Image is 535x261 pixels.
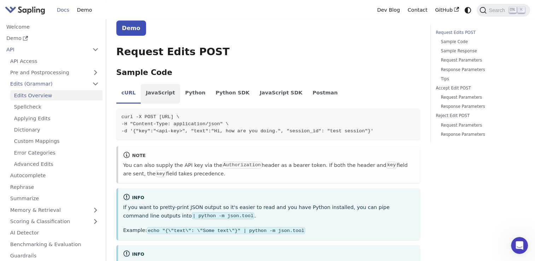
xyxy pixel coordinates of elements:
a: API [2,45,88,55]
a: Request Parameters [441,122,520,129]
a: GitHub [431,5,463,16]
a: Accept Edit POST [436,85,522,92]
span: -H "Content-Type: application/json" \ [121,121,228,127]
a: Response Parameters [441,131,520,138]
a: Welcome [2,22,103,32]
a: Sample Code [441,39,520,45]
a: Reject Edit POST [436,112,522,119]
a: Applying Edits [10,113,103,123]
span: curl -X POST [URL] \ [121,114,179,120]
code: key [386,162,396,169]
a: Request Edits POST [436,29,522,36]
code: | python -m json.tool [192,212,254,219]
li: JavaScript SDK [255,84,308,104]
a: Memory & Retrieval [6,205,103,215]
a: Tips [441,76,520,82]
button: Collapse sidebar category 'API' [88,45,103,55]
a: Custom Mappings [10,136,103,146]
a: Spellcheck [10,102,103,112]
h3: Sample Code [116,68,420,77]
a: Docs [53,5,73,16]
a: Dictionary [10,125,103,135]
a: Contact [404,5,431,16]
a: AI Detector [6,228,103,238]
li: cURL [116,84,141,104]
a: Response Parameters [441,66,520,73]
li: Python [180,84,210,104]
h2: Request Edits POST [116,46,420,58]
a: Demo [73,5,96,16]
a: Request Parameters [441,57,520,64]
div: info [123,193,415,202]
img: Sapling.ai [5,5,45,15]
a: Demo [2,33,103,43]
a: Response Parameters [441,103,520,110]
code: key [156,170,166,177]
a: Rephrase [6,182,103,192]
a: Dev Blog [373,5,403,16]
div: info [123,250,415,259]
p: Example: [123,226,415,235]
li: JavaScript [141,84,180,104]
a: Benchmarking & Evaluation [6,239,103,249]
a: Edits Overview [10,90,103,100]
a: Edits (Grammar) [6,79,103,89]
a: Scoring & Classification [6,216,103,227]
button: Switch between dark and light mode (currently system mode) [463,5,473,15]
code: Authorization [222,162,261,169]
a: Sapling.ai [5,5,48,15]
iframe: Intercom live chat [511,237,528,254]
a: Pre and Postprocessing [6,68,103,78]
a: Demo [116,21,146,36]
li: Postman [308,84,343,104]
p: You can also supply the API key via the header as a bearer token. If both the header and field ar... [123,161,415,178]
a: Summarize [6,193,103,204]
button: Search (Ctrl+K) [477,4,530,17]
a: Error Categories [10,147,103,158]
code: echo "{\"text\": \"Some text\"}" | python -m json.tool [147,227,305,234]
span: Search [487,7,509,13]
div: note [123,151,415,160]
span: -d '{"key":"<api-key>", "text":"Hi, how are you doing.", "session_id": "test session"}' [121,128,373,134]
kbd: K [518,7,525,13]
a: API Access [6,56,103,66]
a: Guardrails [6,251,103,261]
a: Request Parameters [441,94,520,101]
li: Python SDK [210,84,255,104]
p: If you want to pretty-print JSON output so it's easier to read and you have Python installed, you... [123,203,415,220]
a: Advanced Edits [10,159,103,169]
a: Autocomplete [6,170,103,181]
a: Sample Response [441,48,520,54]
